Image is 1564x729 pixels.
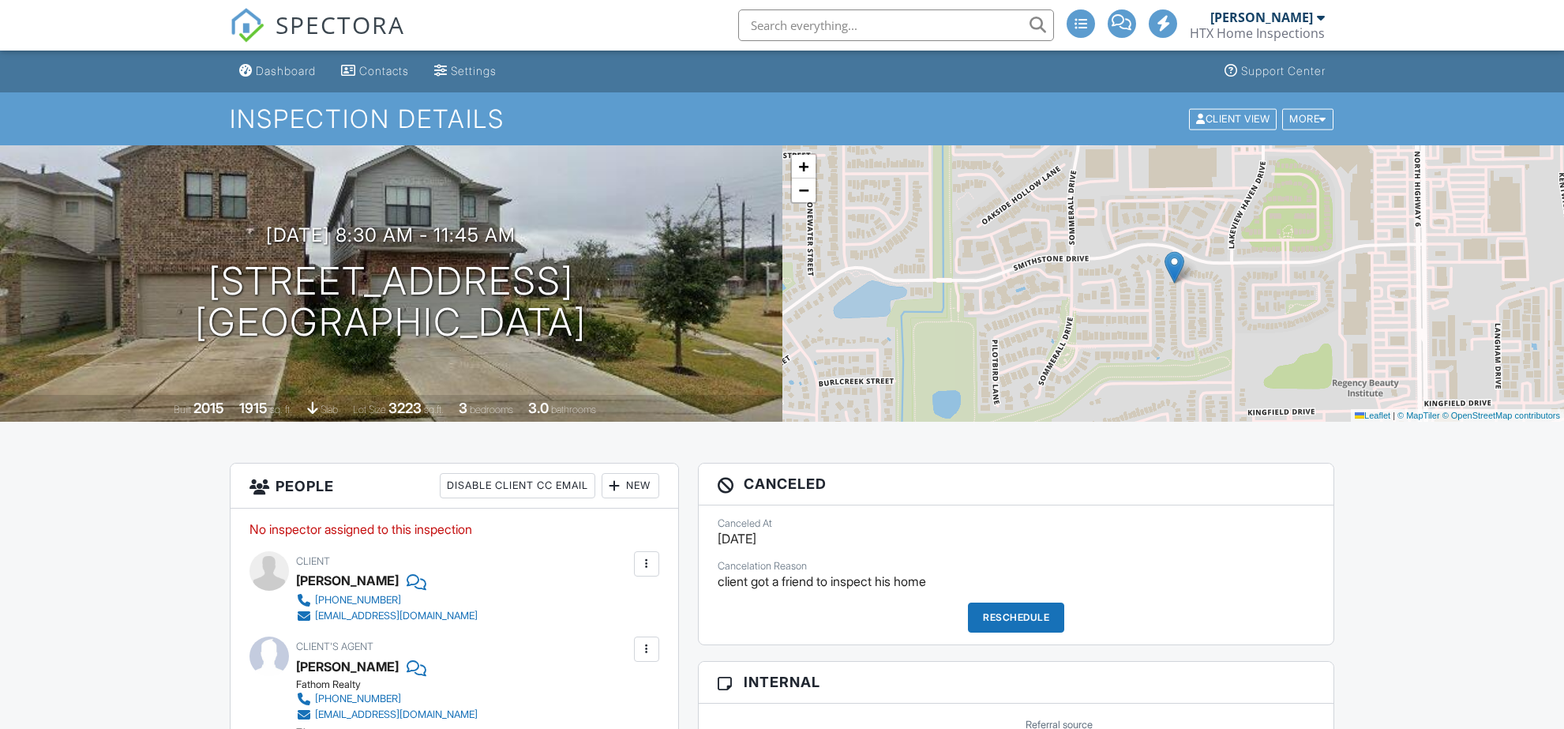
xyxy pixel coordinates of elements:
div: [EMAIL_ADDRESS][DOMAIN_NAME] [315,708,478,721]
input: Search everything... [738,9,1054,41]
span: slab [321,404,338,415]
div: [PERSON_NAME] [1210,9,1313,25]
div: [EMAIL_ADDRESS][DOMAIN_NAME] [315,610,478,622]
a: Leaflet [1355,411,1390,420]
a: [EMAIL_ADDRESS][DOMAIN_NAME] [296,608,478,624]
h3: People [231,464,678,509]
div: Cancelation Reason [718,560,1315,573]
span: SPECTORA [276,8,405,41]
div: [PHONE_NUMBER] [315,693,401,705]
span: | [1393,411,1395,420]
a: SPECTORA [230,21,405,54]
span: Client's Agent [296,641,373,652]
div: Canceled At [718,517,1315,530]
div: Support Center [1241,64,1326,77]
div: Settings [451,64,497,77]
div: Reschedule [968,603,1064,633]
h3: [DATE] 8:30 am - 11:45 am [266,224,516,246]
div: More [1282,108,1333,130]
a: Dashboard [233,57,322,86]
div: HTX Home Inspections [1190,25,1325,41]
span: bedrooms [470,404,513,415]
h1: [STREET_ADDRESS] [GEOGRAPHIC_DATA] [195,261,587,344]
a: Settings [428,57,503,86]
div: 1915 [239,400,268,416]
div: 2015 [193,400,224,416]
div: [PERSON_NAME] [296,655,399,678]
a: Zoom out [792,178,816,202]
div: Contacts [359,64,409,77]
p: client got a friend to inspect his home [718,573,1315,590]
a: [EMAIL_ADDRESS][DOMAIN_NAME] [296,707,478,723]
span: sq. ft. [270,404,292,415]
div: New [602,473,659,498]
h3: Canceled [699,464,1334,505]
p: [DATE] [718,530,1315,547]
span: Lot Size [353,404,386,415]
a: Client View [1187,112,1281,124]
span: + [798,156,808,176]
p: No inspector assigned to this inspection [249,520,659,538]
div: 3 [459,400,467,416]
div: 3223 [388,400,422,416]
a: Support Center [1218,57,1332,86]
div: [PERSON_NAME] [296,569,399,592]
h3: Internal [699,662,1334,703]
span: − [798,180,808,200]
div: Client View [1189,108,1277,130]
div: Fathom Realty [296,678,490,691]
div: 3.0 [528,400,549,416]
img: The Best Home Inspection Software - Spectora [230,8,264,43]
div: Dashboard [256,64,316,77]
span: Client [296,555,330,567]
a: © OpenStreetMap contributors [1442,411,1560,420]
span: Built [174,404,191,415]
a: Zoom in [792,155,816,178]
img: Marker [1165,251,1184,284]
span: bathrooms [551,404,596,415]
a: [PHONE_NUMBER] [296,592,478,608]
div: Disable Client CC Email [440,473,595,498]
div: [PHONE_NUMBER] [315,594,401,607]
a: Contacts [335,57,415,86]
h1: Inspection Details [230,105,1335,133]
a: [PHONE_NUMBER] [296,691,478,707]
span: sq.ft. [424,404,444,415]
a: © MapTiler [1397,411,1440,420]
